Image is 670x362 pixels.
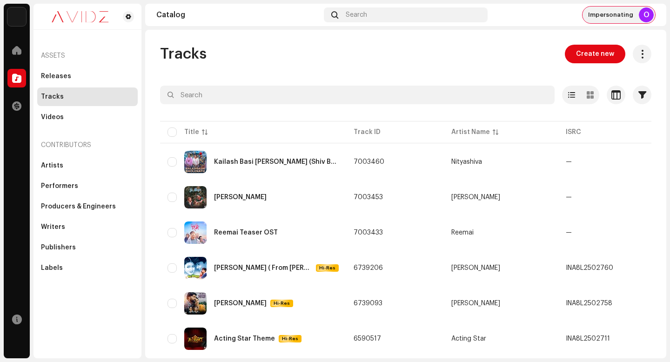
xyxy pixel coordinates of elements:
img: 9a78665e-5155-4c0f-949d-61cf4678b3dd [184,151,207,173]
re-m-nav-item: Videos [37,108,138,127]
div: INA8L2502711 [566,335,610,342]
img: 10d72f0b-d06a-424f-aeaa-9c9f537e57b6 [7,7,26,26]
re-m-nav-item: Artists [37,156,138,175]
div: — [566,194,572,201]
div: Artists [41,162,63,169]
div: Title [184,127,199,137]
div: Yo Maya [214,194,267,201]
div: Najau Maya [214,300,267,307]
span: 7003460 [354,159,384,165]
img: b90d815c-b7dd-46d7-bfb5-f811085670a6 [184,221,207,244]
div: Videos [41,114,64,121]
div: [PERSON_NAME] [451,265,500,271]
div: Artist Name [451,127,490,137]
re-m-nav-item: Performers [37,177,138,195]
re-m-nav-item: Releases [37,67,138,86]
div: Nityashiva [451,159,482,165]
span: 7003453 [354,194,383,201]
span: Impersonating [588,11,633,19]
span: 6739206 [354,265,383,271]
span: Search [346,11,367,19]
div: — [566,159,572,165]
span: Reemai [451,229,551,236]
img: 0c631eef-60b6-411a-a233-6856366a70de [41,11,119,22]
div: Reemai Teaser OST [214,229,278,236]
div: — [566,229,572,236]
div: INA8L2502758 [566,300,612,307]
div: [PERSON_NAME] [451,194,500,201]
span: 6590517 [354,335,381,342]
div: Acting Star [451,335,486,342]
span: 6739093 [354,300,382,307]
span: Create new [576,45,614,63]
re-a-nav-header: Assets [37,45,138,67]
span: Aananda Karki [451,265,551,271]
span: 7003433 [354,229,383,236]
img: 13ad47ed-b698-463d-b407-f18fd0bce524 [184,292,207,315]
re-m-nav-item: Writers [37,218,138,236]
button: Create new [565,45,625,63]
re-m-nav-item: Producers & Engineers [37,197,138,216]
span: Hi-Res [271,300,292,307]
div: Janam Janam Jiula Sangai ( From Bar Pipal) [214,265,312,271]
re-a-nav-header: Contributors [37,134,138,156]
div: Publishers [41,244,76,251]
span: Acting Star [451,335,551,342]
img: 0393fd0d-07e3-47ad-ae3f-231fa57b3aa4 [184,328,207,350]
re-m-nav-item: Publishers [37,238,138,257]
div: Writers [41,223,65,231]
re-m-nav-item: Tracks [37,87,138,106]
img: d4c3044c-7aa9-42ee-a3e3-08f7783d6597 [184,186,207,208]
span: Hi-Res [280,335,301,342]
span: Prajwol Karki [451,300,551,307]
div: Performers [41,182,78,190]
span: Juna Gautam [451,194,551,201]
div: [PERSON_NAME] [451,300,500,307]
span: Hi-Res [317,265,338,271]
div: Reemai [451,229,474,236]
div: Acting Star Theme [214,335,275,342]
span: Tracks [160,45,207,63]
span: Nityashiva [451,159,551,165]
div: O [639,7,654,22]
div: Producers & Engineers [41,203,116,210]
div: Tracks [41,93,64,101]
div: Releases [41,73,71,80]
div: Catalog [156,11,320,19]
re-m-nav-item: Labels [37,259,138,277]
div: Labels [41,264,63,272]
div: INA8L2502760 [566,265,613,271]
div: Kailash Basi Bhole Nath (Shiv Bhajan) [214,159,339,165]
img: ed39e046-2a95-4ba5-8a57-1572ed24f3e7 [184,257,207,279]
input: Search [160,86,555,104]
